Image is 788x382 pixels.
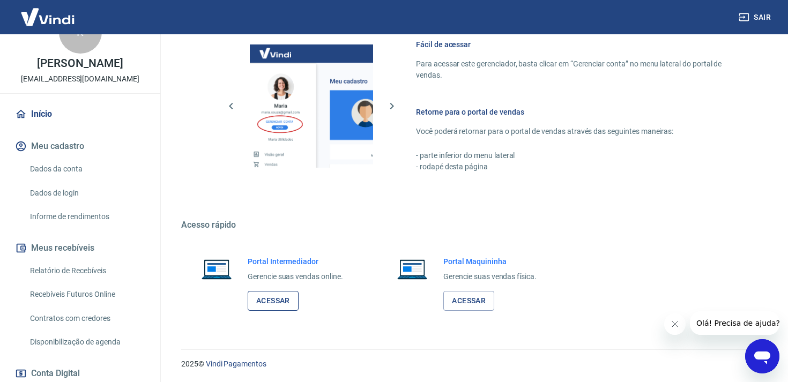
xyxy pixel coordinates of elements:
[26,206,147,228] a: Informe de rendimentos
[390,256,435,282] img: Imagem de um notebook aberto
[443,256,537,267] h6: Portal Maquininha
[26,182,147,204] a: Dados de login
[416,58,737,81] p: Para acessar este gerenciador, basta clicar em “Gerenciar conta” no menu lateral do portal de ven...
[248,291,299,311] a: Acessar
[248,256,343,267] h6: Portal Intermediador
[416,39,737,50] h6: Fácil de acessar
[664,313,686,335] iframe: Fechar mensagem
[248,271,343,282] p: Gerencie suas vendas online.
[13,102,147,126] a: Início
[416,126,737,137] p: Você poderá retornar para o portal de vendas através das seguintes maneiras:
[26,260,147,282] a: Relatório de Recebíveis
[250,44,373,168] img: Imagem da dashboard mostrando o botão de gerenciar conta na sidebar no lado esquerdo
[26,308,147,329] a: Contratos com credores
[416,161,737,173] p: - rodapé desta página
[690,311,779,335] iframe: Mensagem da empresa
[13,236,147,260] button: Meus recebíveis
[416,150,737,161] p: - parte inferior do menu lateral
[6,8,90,16] span: Olá! Precisa de ajuda?
[21,73,139,85] p: [EMAIL_ADDRESS][DOMAIN_NAME]
[737,8,775,27] button: Sair
[26,283,147,305] a: Recebíveis Futuros Online
[443,291,494,311] a: Acessar
[13,134,147,158] button: Meu cadastro
[181,220,762,230] h5: Acesso rápido
[181,358,762,370] p: 2025 ©
[26,158,147,180] a: Dados da conta
[745,339,779,373] iframe: Botão para abrir a janela de mensagens
[194,256,239,282] img: Imagem de um notebook aberto
[206,359,266,368] a: Vindi Pagamentos
[37,58,123,69] p: [PERSON_NAME]
[13,1,83,33] img: Vindi
[443,271,537,282] p: Gerencie suas vendas física.
[416,107,737,117] h6: Retorne para o portal de vendas
[26,331,147,353] a: Disponibilização de agenda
